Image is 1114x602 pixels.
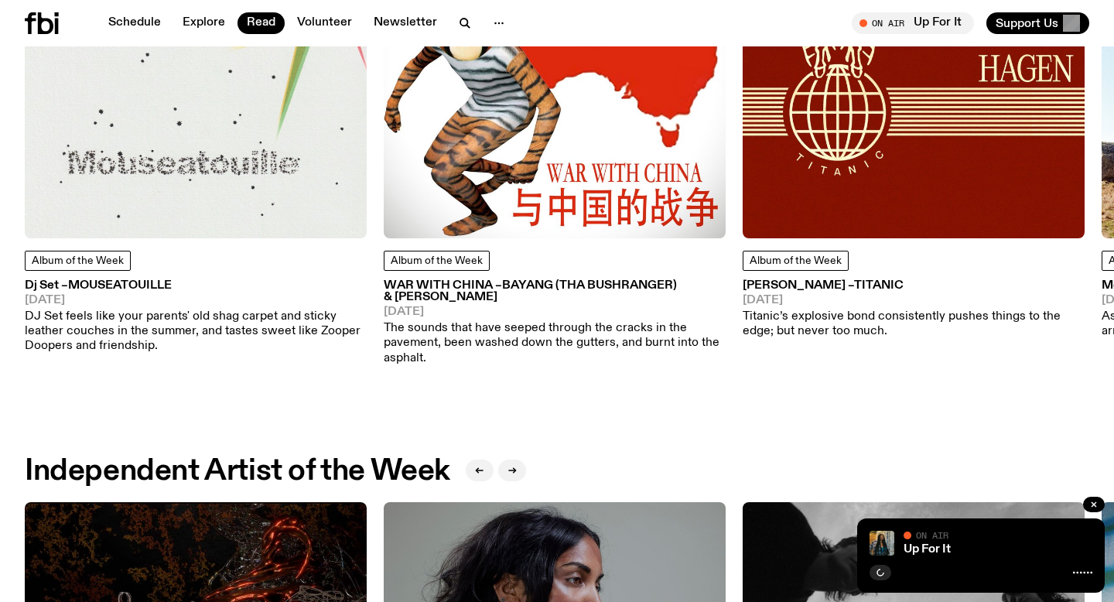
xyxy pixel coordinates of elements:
[25,295,367,306] span: [DATE]
[384,321,726,366] p: The sounds that have seeped through the cracks in the pavement, been washed down the gutters, and...
[288,12,361,34] a: Volunteer
[904,543,951,556] a: Up For It
[173,12,234,34] a: Explore
[750,255,842,266] span: Album of the Week
[384,279,677,303] span: BAYANG (tha Bushranger) & [PERSON_NAME]
[996,16,1058,30] span: Support Us
[743,295,1085,306] span: [DATE]
[237,12,285,34] a: Read
[25,280,367,354] a: Dj Set –Mouseatouille[DATE]DJ Set feels like your parents' old shag carpet and sticky leather cou...
[743,251,849,271] a: Album of the Week
[916,530,948,540] span: On Air
[25,457,450,485] h2: Independent Artist of the Week
[68,279,172,292] span: Mouseatouille
[384,280,726,303] h3: WAR WITH CHINA –
[384,280,726,366] a: WAR WITH CHINA –BAYANG (tha Bushranger) & [PERSON_NAME][DATE]The sounds that have seeped through ...
[384,306,726,318] span: [DATE]
[854,279,904,292] span: Titanic
[99,12,170,34] a: Schedule
[25,280,367,292] h3: Dj Set –
[986,12,1089,34] button: Support Us
[25,251,131,271] a: Album of the Week
[391,255,483,266] span: Album of the Week
[32,255,124,266] span: Album of the Week
[870,531,894,556] img: Ify - a Brown Skin girl with black braided twists, looking up to the side with her tongue stickin...
[384,251,490,271] a: Album of the Week
[743,280,1085,292] h3: [PERSON_NAME] –
[852,12,974,34] button: On AirUp For It
[25,310,367,354] p: DJ Set feels like your parents' old shag carpet and sticky leather couches in the summer, and tas...
[743,280,1085,340] a: [PERSON_NAME] –Titanic[DATE]Titanic’s explosive bond consistently pushes things to the edge; but ...
[364,12,446,34] a: Newsletter
[743,310,1085,339] p: Titanic’s explosive bond consistently pushes things to the edge; but never too much.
